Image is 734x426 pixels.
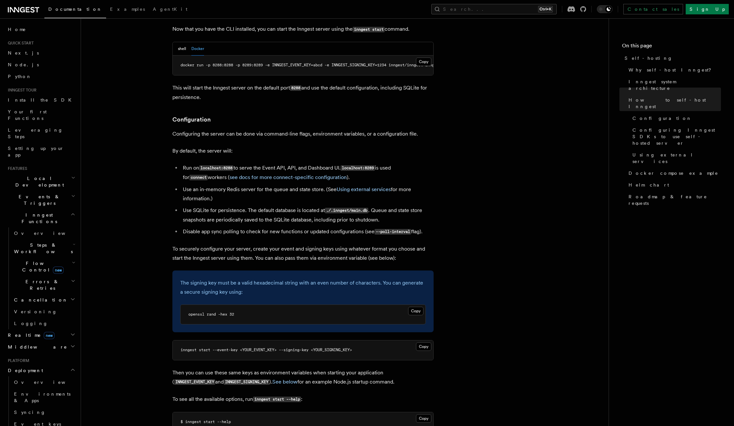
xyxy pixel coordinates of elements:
a: Syncing [11,406,77,418]
code: inngest start --help [253,397,301,402]
button: Copy [416,342,431,351]
p: Now that you have the CLI installed, you can start the Inngest server using the command. [172,25,434,34]
span: How to self-host Inngest [629,97,721,110]
button: Steps & Workflows [11,239,77,257]
a: Environments & Apps [11,388,77,406]
span: Realtime [5,332,55,338]
button: Errors & Retries [11,276,77,294]
button: Local Development [5,172,77,191]
span: Setting up your app [8,146,64,157]
span: Configuration [632,115,692,122]
button: Deployment [5,365,77,376]
code: INNGEST_SIGNING_KEY [224,379,269,385]
span: Install the SDK [8,97,75,103]
p: To securely configure your server, create your event and signing keys using whatever format you c... [172,244,434,263]
button: Search...Ctrl+K [431,4,557,14]
span: Environments & Apps [14,391,71,403]
a: Home [5,24,77,35]
span: Steps & Workflows [11,242,73,255]
p: This will start the Inngest server on the default port and use the default configuration, includi... [172,83,434,102]
span: docker run -p 8288:8288 -p 8289:8289 -e INNGEST_EVENT_KEY=abcd -e INNGEST_SIGNING_KEY=1234 innges... [181,63,455,67]
span: Your first Functions [8,109,47,121]
code: localhost:8289 [341,165,375,171]
a: Configuring Inngest SDKs to use self-hosted server [630,124,721,149]
span: Features [5,166,27,171]
span: Cancellation [11,297,68,303]
p: Then you can use these same keys as environment variables when starting your application ( and ).... [172,368,434,387]
a: How to self-host Inngest [626,94,721,112]
a: Leveraging Steps [5,124,77,142]
a: Self-hosting [622,52,721,64]
span: Inngest Functions [5,212,71,225]
button: Toggle dark mode [597,5,613,13]
button: Middleware [5,341,77,353]
a: Examples [106,2,149,18]
a: Install the SDK [5,94,77,106]
a: Using external services [337,186,391,192]
button: Inngest Functions [5,209,77,227]
a: see docs for more connect-specific configuration [230,174,347,180]
a: Configuration [172,115,211,124]
code: connect [189,175,208,180]
a: Documentation [44,2,106,18]
span: Docker compose example [629,170,718,176]
a: Using external services [630,149,721,167]
span: Versioning [14,309,57,314]
span: Errors & Retries [11,278,71,291]
a: Sign Up [686,4,729,14]
li: Use an in-memory Redis server for the queue and state store. (See for more information.) [181,185,434,203]
p: By default, the server will: [172,146,434,156]
kbd: Ctrl+K [538,6,553,12]
span: Middleware [5,344,67,350]
a: Setting up your app [5,142,77,161]
button: Copy [416,57,431,66]
a: Next.js [5,47,77,59]
a: Logging [11,318,77,329]
span: Node.js [8,62,39,67]
span: new [44,332,55,339]
span: openssl rand -hex 32 [188,312,234,317]
a: Docker compose example [626,167,721,179]
p: Configuring the server can be done via command-line flags, environment variables, or a configurat... [172,129,434,139]
span: Python [8,74,32,79]
span: AgentKit [153,7,187,12]
p: To see all the available options, run : [172,395,434,404]
p: The signing key must be a valid hexadecimal string with an even number of characters. You can gen... [180,278,426,297]
code: localhost:8288 [199,165,233,171]
span: Overview [14,380,81,385]
span: Deployment [5,367,43,374]
span: Self-hosting [625,55,673,61]
a: Roadmap & feature requests [626,191,721,209]
span: Logging [14,321,48,326]
button: Docker [191,42,204,56]
a: Helm chart [626,179,721,191]
span: Using external services [632,152,721,165]
code: ./.inngest/main.db [325,208,368,213]
button: Flow Controlnew [11,257,77,276]
code: INNGEST_EVENT_KEY [174,379,215,385]
li: Disable app sync polling to check for new functions or updated configurations (see flag). [181,227,434,237]
button: shell [178,42,186,56]
a: Configuration [630,112,721,124]
span: Flow Control [11,260,72,273]
h4: On this page [622,42,721,52]
a: Overview [11,227,77,239]
a: Inngest system architecture [626,76,721,94]
span: Why self-host Inngest? [629,67,716,73]
code: inngest start [353,27,385,32]
span: inngest start --event-key <YOUR_EVENT_KEY> --signing-key <YOUR_SIGNING_KEY> [181,348,352,352]
span: Quick start [5,41,34,46]
div: Inngest Functions [5,227,77,329]
a: Your first Functions [5,106,77,124]
a: See below [272,379,297,385]
a: Node.js [5,59,77,71]
span: $ inngest start --help [181,419,231,424]
li: Use SQLite for persistence. The default database is located at . Queue and state store snapshots ... [181,206,434,224]
a: Contact sales [623,4,683,14]
a: Python [5,71,77,82]
span: new [53,267,64,274]
span: Inngest tour [5,88,37,93]
a: AgentKit [149,2,191,18]
button: Copy [416,414,431,423]
button: Copy [408,307,423,315]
